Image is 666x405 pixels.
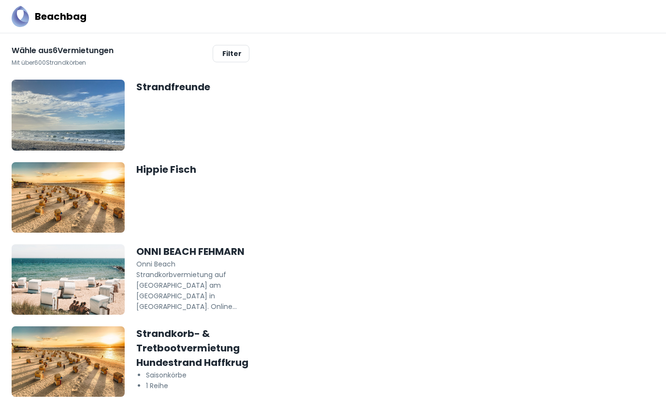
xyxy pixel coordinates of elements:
img: Beachbag [12,6,29,27]
a: Strandfreunde [12,80,249,150]
h5: Strandkorb- & Tretbootvermietung Hundestrand Haffkrug [136,326,249,370]
button: Bald verfügbar [213,45,249,62]
li: Saisonkörbe [146,370,249,380]
a: ONNI BEACH FEHMARNOnni Beach Strandkorbvermietung auf [GEOGRAPHIC_DATA] am [GEOGRAPHIC_DATA] in [... [12,244,249,315]
span: Mit über 600 Strandkörben [12,58,86,67]
img: 718CF380-8D14-4D8C-81CD-4CA927949CA2_1_105_c.jpeg [12,80,125,150]
li: 1 Reihe [146,380,249,391]
img: banner-fallback.jpg [12,162,125,233]
h5: Beachbag [35,9,87,24]
img: banner-fallback.jpg [12,326,125,397]
img: Onni-Beach-TSF-BG-2023.jpg [12,244,125,315]
p: Onni Beach Strandkorbvermietung auf [GEOGRAPHIC_DATA] am [GEOGRAPHIC_DATA] in [GEOGRAPHIC_DATA]. ... [136,259,249,312]
h5: Hippie Fisch [136,162,249,177]
a: Hippie Fisch [12,162,249,233]
a: Strandkorb- & Tretbootvermietung Hundestrand HaffkrugSaisonkörbe1 Reihe [12,326,249,397]
h5: ONNI BEACH FEHMARN [136,244,249,259]
a: BeachbagBeachbag [12,6,87,27]
h5: Strandfreunde [136,80,249,94]
h6: Wähle aus 6 Vermietungen [12,45,114,56]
